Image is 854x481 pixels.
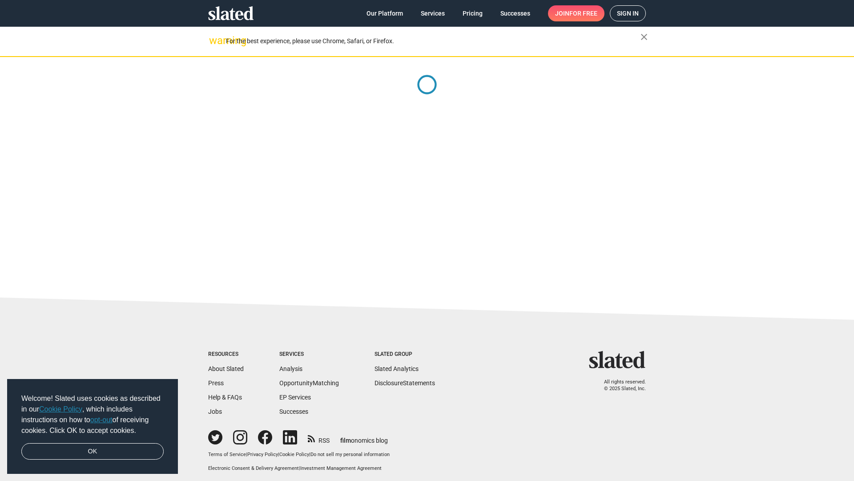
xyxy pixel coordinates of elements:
[208,351,244,358] div: Resources
[500,5,530,21] span: Successes
[308,431,330,445] a: RSS
[39,405,82,413] a: Cookie Policy
[309,452,310,457] span: |
[359,5,410,21] a: Our Platform
[247,452,278,457] a: Privacy Policy
[569,5,597,21] span: for free
[455,5,490,21] a: Pricing
[279,408,308,415] a: Successes
[555,5,597,21] span: Join
[279,452,309,457] a: Cookie Policy
[299,465,300,471] span: |
[340,429,388,445] a: filmonomics blog
[421,5,445,21] span: Services
[340,437,351,444] span: film
[7,379,178,474] div: cookieconsent
[463,5,483,21] span: Pricing
[208,465,299,471] a: Electronic Consent & Delivery Agreement
[310,452,390,458] button: Do not sell my personal information
[595,379,646,392] p: All rights reserved. © 2025 Slated, Inc.
[375,379,435,387] a: DisclosureStatements
[90,416,113,424] a: opt-out
[548,5,604,21] a: Joinfor free
[208,452,246,457] a: Terms of Service
[278,452,279,457] span: |
[209,35,220,46] mat-icon: warning
[414,5,452,21] a: Services
[279,351,339,358] div: Services
[279,394,311,401] a: EP Services
[367,5,403,21] span: Our Platform
[226,35,640,47] div: For the best experience, please use Chrome, Safari, or Firefox.
[617,6,639,21] span: Sign in
[375,351,435,358] div: Slated Group
[21,443,164,460] a: dismiss cookie message
[279,379,339,387] a: OpportunityMatching
[246,452,247,457] span: |
[279,365,302,372] a: Analysis
[208,379,224,387] a: Press
[493,5,537,21] a: Successes
[21,393,164,436] span: Welcome! Slated uses cookies as described in our , which includes instructions on how to of recei...
[208,365,244,372] a: About Slated
[208,408,222,415] a: Jobs
[300,465,382,471] a: Investment Management Agreement
[375,365,419,372] a: Slated Analytics
[639,32,649,42] mat-icon: close
[610,5,646,21] a: Sign in
[208,394,242,401] a: Help & FAQs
